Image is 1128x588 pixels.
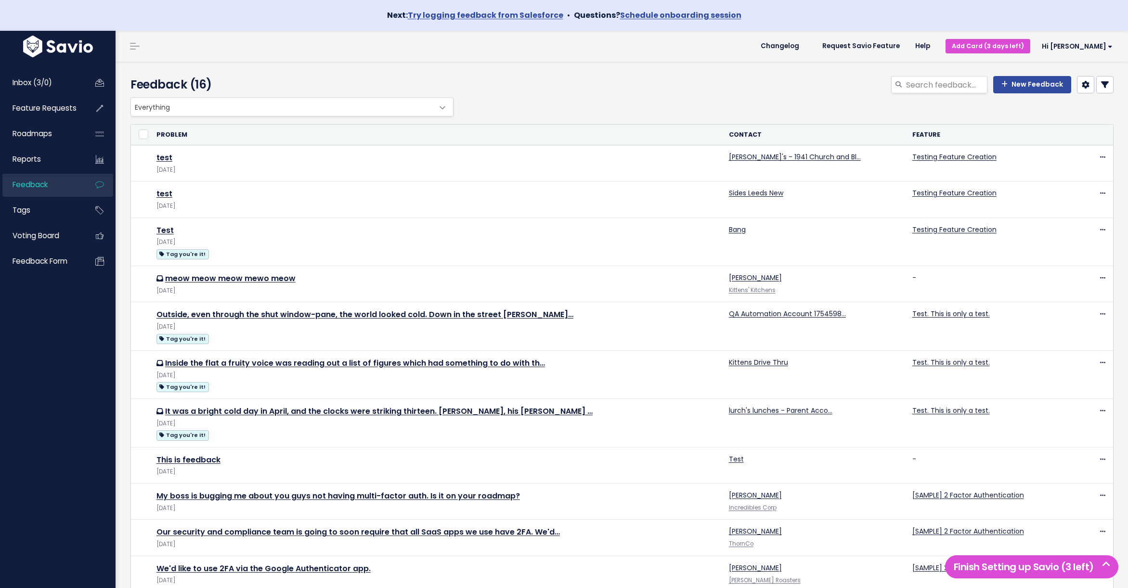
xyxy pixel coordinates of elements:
a: ThornCo [729,540,753,548]
span: Changelog [761,43,799,50]
span: Feedback form [13,256,67,266]
span: Feature Requests [13,103,77,113]
div: [DATE] [156,286,717,296]
a: [PERSON_NAME] [729,273,782,282]
a: Inbox (3/0) [2,72,80,94]
div: [DATE] [156,419,717,429]
div: [DATE] [156,371,717,381]
a: [PERSON_NAME] Roasters [729,576,801,584]
a: My boss is bugging me about you guys not having multi-factor auth. Is it on your roadmap? [156,490,520,501]
a: [PERSON_NAME] [729,490,782,500]
a: Outside, even through the shut window-pane, the world looked cold. Down in the street [PERSON_NAME]… [156,309,573,320]
a: Test. This is only a test. [912,309,990,319]
div: [DATE] [156,201,717,211]
a: Testing Feature Creation [912,225,997,234]
a: [SAMPLE] 2 Factor Authentication [912,490,1024,500]
a: Roadmaps [2,123,80,145]
a: Testing Feature Creation [912,188,997,198]
th: Contact [723,125,907,145]
a: Test [729,454,744,464]
a: [PERSON_NAME] [729,563,782,573]
a: Add Card (3 days left) [946,39,1030,53]
span: Reports [13,154,41,164]
a: Incredibles Corp [729,504,777,511]
a: Kittens Drive Thru [729,358,788,367]
a: Tags [2,199,80,221]
a: Test. This is only a test. [912,358,990,367]
a: Our security and compliance team is going to soon require that all SaaS apps we use have 2FA. We'd… [156,526,560,537]
a: lurch's lunches - Parent Acco… [729,406,832,415]
a: Feedback [2,174,80,196]
a: Hi [PERSON_NAME] [1030,39,1120,54]
h4: Feedback (16) [130,76,449,93]
span: Voting Board [13,230,59,241]
td: - [907,447,1064,483]
div: [DATE] [156,322,717,332]
a: Feature Requests [2,97,80,119]
div: [DATE] [156,237,717,247]
a: Tag you're it! [156,248,209,260]
a: This is feedback [156,454,220,465]
span: Tag you're it! [156,382,209,392]
td: - [907,266,1064,302]
span: Tags [13,205,30,215]
strong: Questions? [574,10,741,21]
a: Voting Board [2,225,80,247]
a: Try logging feedback from Salesforce [408,10,563,21]
a: Feedback form [2,250,80,272]
a: Bang [729,225,746,234]
img: logo-white.9d6f32f41409.svg [21,36,95,57]
a: Test [156,225,174,236]
a: test [156,152,172,163]
div: [DATE] [156,165,717,175]
a: Sides Leeds New [729,188,783,198]
span: Feedback [13,179,48,190]
a: test [156,188,172,199]
span: Tag you're it! [156,249,209,259]
a: [PERSON_NAME] [729,526,782,536]
div: [DATE] [156,575,717,586]
a: Inside the flat a fruity voice was reading out a list of figures which had something to do with th… [165,358,545,369]
th: Problem [151,125,723,145]
th: Feature [907,125,1064,145]
a: Request Savio Feature [815,39,908,53]
span: Hi [PERSON_NAME] [1042,43,1113,50]
span: Inbox (3/0) [13,77,52,88]
a: Kittens' Kitchens [729,286,776,294]
strong: Next: [387,10,563,21]
a: [SAMPLE] 2 Factor Authentication [912,526,1024,536]
a: We'd like to use 2FA via the Google Authenticator app. [156,563,371,574]
a: New Feedback [993,76,1071,93]
a: meow meow meow mewo meow [165,273,296,284]
span: Roadmaps [13,128,52,139]
a: Test. This is only a test. [912,406,990,415]
a: QA Automation Account 1754598… [729,309,846,319]
div: [DATE] [156,503,717,513]
a: Schedule onboarding session [620,10,741,21]
a: Help [908,39,938,53]
a: Tag you're it! [156,381,209,393]
a: Tag you're it! [156,429,209,441]
span: Everything [130,97,454,116]
span: Everything [131,98,434,116]
h5: Finish Setting up Savio (3 left) [949,560,1114,574]
a: Tag you're it! [156,332,209,345]
a: Testing Feature Creation [912,152,997,162]
span: • [567,10,570,21]
a: Reports [2,148,80,170]
input: Search feedback... [905,76,987,93]
span: Tag you're it! [156,334,209,344]
div: [DATE] [156,467,717,477]
a: [PERSON_NAME]'s - 1941 Church and Bl… [729,152,861,162]
div: [DATE] [156,539,717,550]
a: It was a bright cold day in April, and the clocks were striking thirteen. [PERSON_NAME], his [PER... [165,406,593,417]
a: [SAMPLE] 2 Factor Authentication [912,563,1024,573]
span: Tag you're it! [156,430,209,440]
